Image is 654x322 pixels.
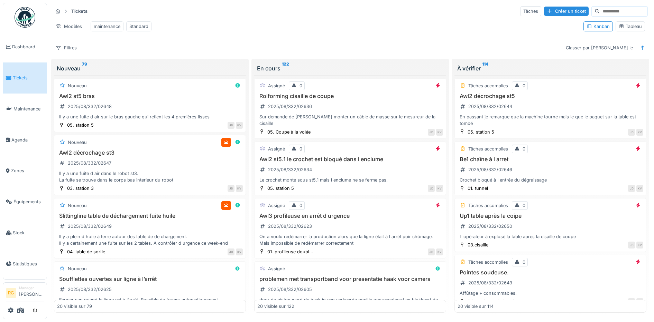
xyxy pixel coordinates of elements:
h3: Up1 table après la coipe [458,213,643,219]
span: Stock [13,230,44,236]
div: Nouveau [68,265,87,272]
div: 20 visible sur 79 [57,303,92,310]
sup: 79 [82,64,87,72]
div: 04. table de sortie [67,248,105,255]
a: Dashboard [3,31,47,62]
a: RG Manager[PERSON_NAME] [6,285,44,302]
div: Assigné [268,82,285,89]
div: 2025/08/332/02605 [268,286,312,293]
div: Nouveau [57,64,243,72]
h3: Awl2 st5.1 le crochet est bloqué dans l enclume [257,156,443,163]
div: JD [228,248,234,255]
div: 05. Coupe à la volée [267,129,311,135]
span: Zones [11,167,44,174]
div: En passant je remarque que la machine tourne mais le que le paquet sur la table est tombé [458,114,643,127]
div: On a voulu redémarrer la production alors que la ligne était à l arrêt poir chômage. Mais impossi... [257,233,443,246]
a: Stock [3,217,47,248]
a: Maintenance [3,94,47,125]
h3: Awl2 st5 bras [57,93,243,99]
span: Équipements [13,198,44,205]
span: Agenda [11,137,44,143]
div: JD [428,129,435,136]
span: Tickets [13,75,44,81]
div: Assigné [268,202,285,209]
div: KV [436,248,443,255]
h3: Be1 chaîne à l arret [458,156,643,163]
div: L opérateur à explosé la table après la cisaille de coupe [458,233,643,240]
div: 2025/08/332/02650 [468,223,512,230]
div: Kanban [587,23,610,30]
div: JD [628,129,635,136]
div: 05. station 5 [267,185,294,192]
a: Agenda [3,124,47,155]
div: Assigné [268,146,285,152]
div: KV [436,129,443,136]
div: Tâches accomplies [468,202,508,209]
div: 2025/08/332/02648 [68,103,112,110]
sup: 122 [282,64,289,72]
strong: Tickets [68,8,90,14]
div: 20 visible sur 114 [458,303,494,310]
div: Filtres [53,43,80,53]
div: 2025/08/332/02644 [468,103,512,110]
div: Manager [19,285,44,291]
a: Statistiques [3,248,47,279]
img: Badge_color-CXgf-gQk.svg [15,7,35,28]
sup: 114 [482,64,488,72]
h3: Pointes soudeuse. [458,269,643,276]
span: Dashboard [12,43,44,50]
div: 0 [300,82,302,89]
div: KV [636,129,643,136]
div: 05. station 5 [468,129,494,135]
div: GR [628,298,635,305]
div: JD [628,242,635,248]
div: En cours [257,64,443,72]
a: Équipements [3,186,47,217]
div: KV [636,242,643,248]
div: 0 [523,146,525,152]
h3: Awl2 décrochage st3 [57,149,243,156]
div: Modèles [53,21,85,31]
div: 03.cisaille [468,242,488,248]
div: Standard [129,23,148,30]
div: JD [228,122,234,129]
div: KV [236,122,243,129]
div: Il y a plein d huile à terre autour des table de de chargement. Il y a certainement une fuite sur... [57,233,243,246]
span: Statistiques [13,261,44,267]
div: Classer par [PERSON_NAME] le [563,43,636,53]
div: 01. tunnel [468,185,488,192]
div: door de piston word de haak in een verkeerde positie gepresenteerd en blokkeert de transportband.... [257,296,443,310]
div: Il y a une fuite d air sur le bras gauche qui retient les 4 premières lisses [57,114,243,120]
a: Tickets [3,62,47,94]
div: 04.soudeuse de bande [468,298,516,305]
li: [PERSON_NAME] [19,285,44,300]
div: 2025/08/332/02643 [468,280,512,286]
div: JD [628,185,635,192]
div: Nouveau [68,202,87,209]
a: Zones [3,155,47,186]
div: 2025/08/332/02623 [268,223,312,230]
h3: Soufflettes ouvertes sur ligne à l’arrêt [57,276,243,282]
div: 2025/08/332/02634 [268,166,312,173]
li: RG [6,288,16,298]
div: 0 [523,259,525,265]
div: Sur demande de [PERSON_NAME] monter un câble de masse sur le mesureur de la cisaille [257,114,443,127]
div: KV [636,185,643,192]
div: 01. profileuse doubl... [267,248,313,255]
div: 0 [523,82,525,89]
div: 2025/08/332/02647 [68,160,111,166]
div: Tâches [520,6,541,16]
div: 2025/08/332/02625 [68,286,112,293]
div: Tâches accomplies [468,146,508,152]
div: KV [236,248,243,255]
div: Tâches accomplies [468,82,508,89]
div: 20 visible sur 122 [257,303,294,310]
div: Affûtage + consommables. [458,290,643,296]
div: Créer un ticket [544,7,589,16]
h3: Awl3 profileuse en arrêt d urgence [257,213,443,219]
div: Tableau [619,23,642,30]
div: Assigné [268,265,285,272]
div: 0 [523,202,525,209]
h3: problemen met transportband voor presentatie haak voor camera [257,276,443,282]
div: KV [636,298,643,305]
